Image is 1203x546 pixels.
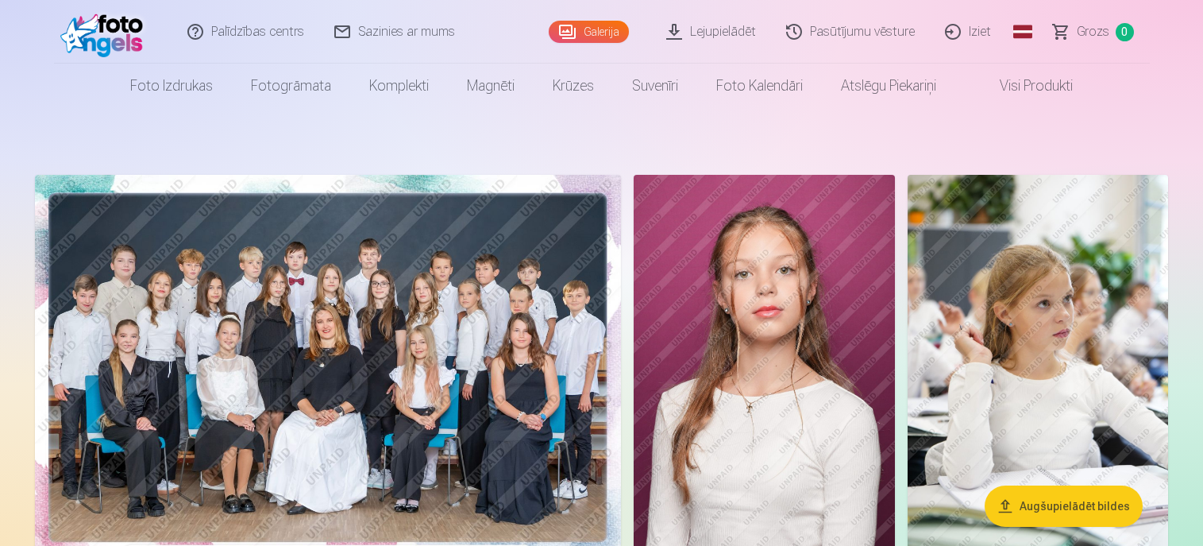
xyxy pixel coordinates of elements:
a: Atslēgu piekariņi [822,64,955,108]
a: Foto kalendāri [697,64,822,108]
img: /fa1 [60,6,152,57]
a: Magnēti [448,64,534,108]
a: Krūzes [534,64,613,108]
a: Foto izdrukas [111,64,232,108]
a: Galerija [549,21,629,43]
span: 0 [1116,23,1134,41]
button: Augšupielādēt bildes [985,486,1143,527]
a: Fotogrāmata [232,64,350,108]
a: Komplekti [350,64,448,108]
a: Suvenīri [613,64,697,108]
a: Visi produkti [955,64,1092,108]
span: Grozs [1077,22,1109,41]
